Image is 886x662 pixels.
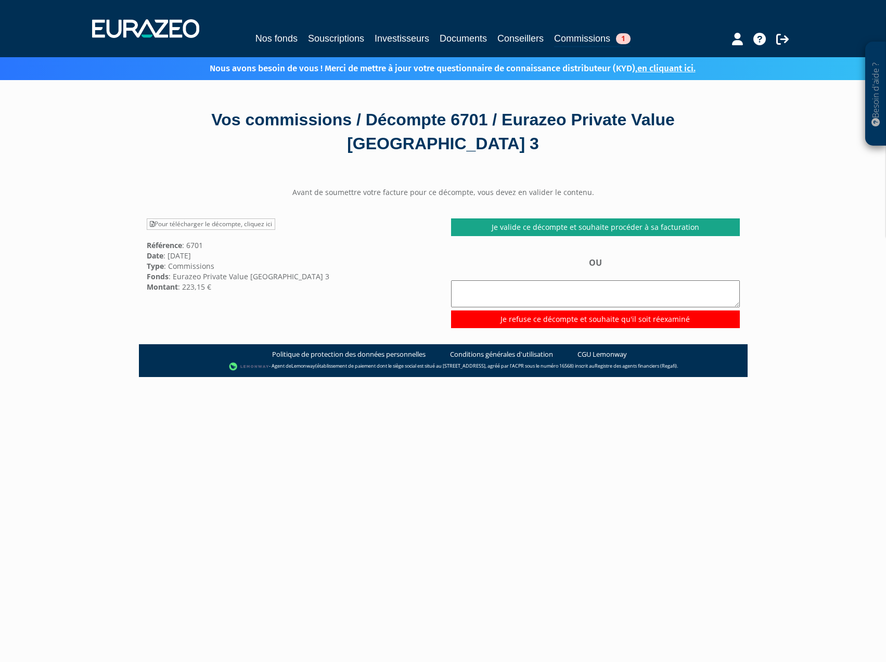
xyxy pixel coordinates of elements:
a: Pour télécharger le décompte, cliquez ici [147,218,275,230]
strong: Date [147,251,163,261]
a: Souscriptions [308,31,364,46]
div: : 6701 : [DATE] : Commissions : Eurazeo Private Value [GEOGRAPHIC_DATA] 3 : 223,15 € [139,218,443,292]
strong: Type [147,261,164,271]
strong: Montant [147,282,178,292]
span: 1 [616,33,631,44]
center: Avant de soumettre votre facture pour ce décompte, vous devez en valider le contenu. [139,187,748,198]
strong: Fonds [147,271,169,281]
a: Registre des agents financiers (Regafi) [595,362,677,369]
a: Conseillers [497,31,544,46]
a: Investisseurs [375,31,429,46]
a: en cliquant ici. [637,63,696,74]
a: Politique de protection des données personnelles [272,349,426,359]
div: Vos commissions / Décompte 6701 / Eurazeo Private Value [GEOGRAPHIC_DATA] 3 [147,108,740,155]
div: OU [451,257,740,328]
p: Besoin d'aide ? [870,47,882,141]
input: Je refuse ce décompte et souhaite qu'il soit réexaminé [451,310,740,328]
a: Lemonway [291,362,315,369]
img: logo-lemonway.png [229,361,269,372]
a: CGU Lemonway [577,349,627,359]
p: Nous avons besoin de vous ! Merci de mettre à jour votre questionnaire de connaissance distribute... [179,60,696,75]
strong: Référence [147,240,182,250]
div: - Agent de (établissement de paiement dont le siège social est situé au [STREET_ADDRESS], agréé p... [149,361,737,372]
a: Commissions1 [554,31,631,47]
a: Documents [440,31,487,46]
a: Conditions générales d'utilisation [450,349,553,359]
a: Nos fonds [255,31,298,46]
img: 1732889491-logotype_eurazeo_blanc_rvb.png [92,19,199,38]
a: Je valide ce décompte et souhaite procéder à sa facturation [451,218,740,236]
